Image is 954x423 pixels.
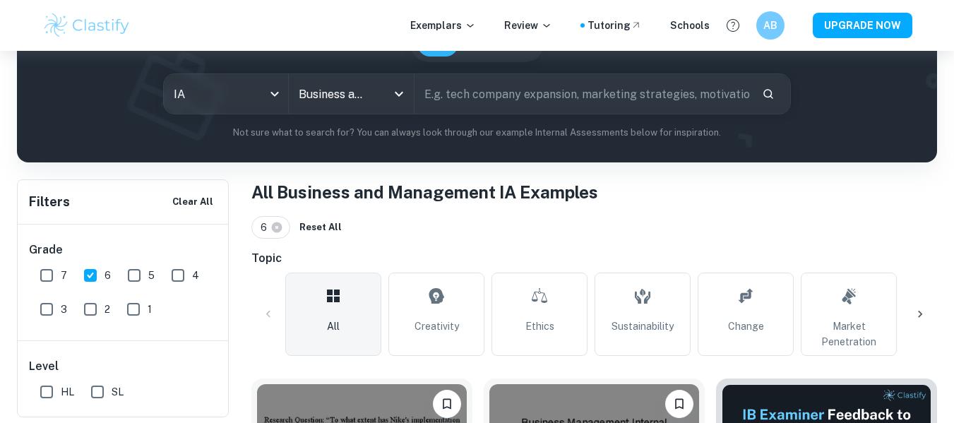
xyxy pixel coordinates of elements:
span: Ethics [525,318,554,334]
p: Review [504,18,552,33]
span: 6 [105,268,111,283]
button: AB [756,11,785,40]
div: IA [164,74,289,114]
button: Clear All [169,191,217,213]
span: Sustainability [612,318,674,334]
span: All [327,318,340,334]
span: 6 [261,220,273,235]
button: Search [756,82,780,106]
div: 6 [251,216,290,239]
button: Bookmark [665,390,693,418]
h6: Level [29,358,218,375]
p: Not sure what to search for? You can always look through our example Internal Assessments below f... [28,126,926,140]
span: 3 [61,302,67,317]
button: Reset All [296,217,345,238]
span: 2 [105,302,110,317]
button: Bookmark [433,390,461,418]
input: E.g. tech company expansion, marketing strategies, motivation theories... [415,74,751,114]
h6: Grade [29,242,218,258]
span: 5 [148,268,155,283]
span: Creativity [415,318,459,334]
button: UPGRADE NOW [813,13,912,38]
span: 4 [192,268,199,283]
span: HL [61,384,74,400]
span: SL [112,384,124,400]
h6: Topic [251,250,937,267]
a: Tutoring [588,18,642,33]
button: Help and Feedback [721,13,745,37]
span: Market Penetration [807,318,890,350]
span: 7 [61,268,67,283]
span: 1 [148,302,152,317]
h6: AB [762,18,778,33]
button: Open [389,84,409,104]
span: Change [728,318,764,334]
p: Exemplars [410,18,476,33]
h1: All Business and Management IA Examples [251,179,937,205]
img: Clastify logo [42,11,132,40]
a: Schools [670,18,710,33]
h6: Filters [29,192,70,212]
